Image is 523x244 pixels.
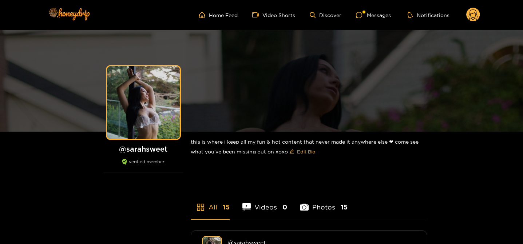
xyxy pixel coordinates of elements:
[282,203,287,212] span: 0
[191,186,230,219] li: All
[356,11,391,19] div: Messages
[223,203,230,212] span: 15
[199,12,238,18] a: Home Feed
[289,149,294,155] span: edit
[252,12,295,18] a: Video Shorts
[341,203,348,212] span: 15
[103,159,183,172] div: verified member
[405,11,452,19] button: Notifications
[242,186,288,219] li: Videos
[297,148,315,155] span: Edit Bio
[252,12,262,18] span: video-camera
[288,146,317,157] button: editEdit Bio
[310,12,341,18] a: Discover
[199,12,209,18] span: home
[196,203,205,212] span: appstore
[103,144,183,153] h1: @ sarahsweet
[300,186,348,219] li: Photos
[191,132,427,163] div: this is where i keep all my fun & hot content that never made it anywhere else ❤︎︎ come see what ...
